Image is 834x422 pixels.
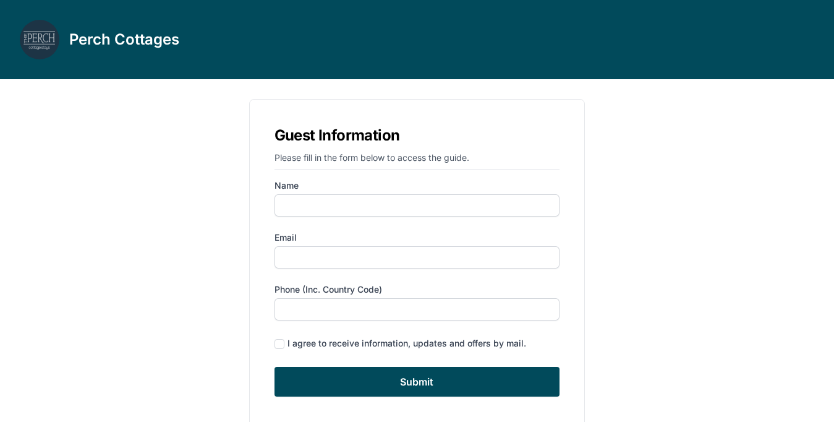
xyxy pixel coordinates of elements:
img: lbscve6jyqy4usxktyb5b1icebv1 [20,20,59,59]
p: Please fill in the form below to access the guide. [274,152,560,170]
h3: Perch Cottages [69,30,179,50]
input: Submit [274,367,560,397]
a: Perch Cottages [20,20,179,59]
label: Email [274,231,560,244]
label: Phone (inc. country code) [274,283,560,296]
h1: Guest Information [274,124,560,147]
label: Name [274,179,560,192]
div: I agree to receive information, updates and offers by mail. [287,337,526,350]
